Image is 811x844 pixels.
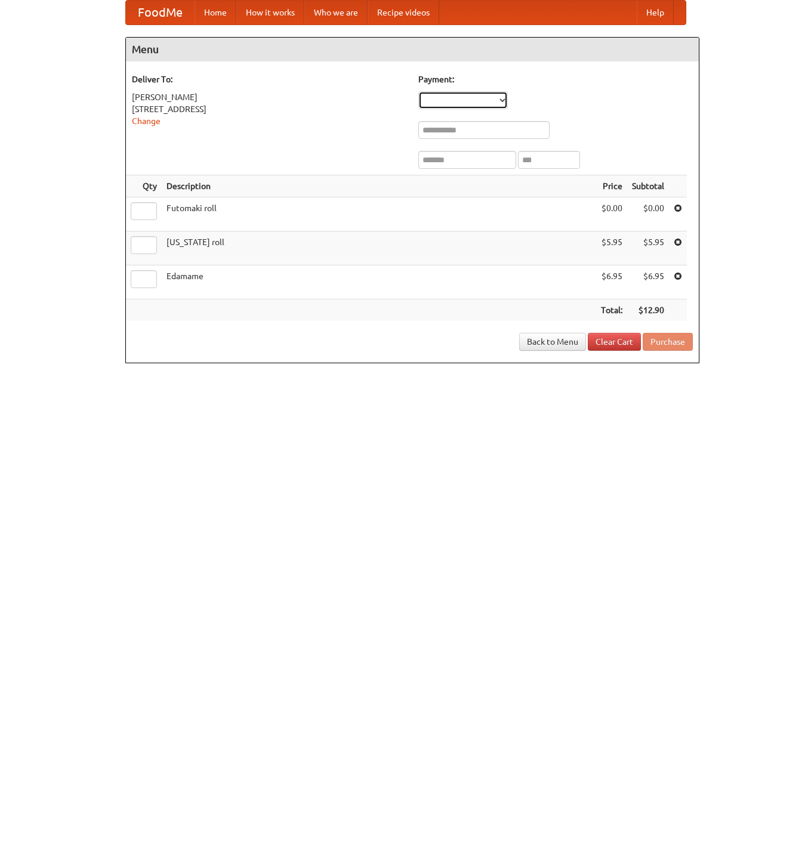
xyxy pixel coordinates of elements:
a: Help [637,1,674,24]
a: Home [195,1,236,24]
div: [PERSON_NAME] [132,91,406,103]
a: Who we are [304,1,368,24]
th: Total: [596,299,627,321]
td: $0.00 [596,197,627,231]
td: $0.00 [627,197,669,231]
button: Purchase [643,333,693,351]
td: Futomaki roll [162,197,596,231]
td: $5.95 [596,231,627,265]
th: Description [162,175,596,197]
a: Back to Menu [519,333,586,351]
td: $6.95 [627,265,669,299]
h4: Menu [126,38,699,61]
a: Change [132,116,161,126]
h5: Deliver To: [132,73,406,85]
a: Recipe videos [368,1,439,24]
div: [STREET_ADDRESS] [132,103,406,115]
th: Price [596,175,627,197]
th: Qty [126,175,162,197]
th: Subtotal [627,175,669,197]
a: How it works [236,1,304,24]
td: [US_STATE] roll [162,231,596,265]
a: Clear Cart [588,333,641,351]
a: FoodMe [126,1,195,24]
td: $6.95 [596,265,627,299]
td: Edamame [162,265,596,299]
h5: Payment: [418,73,693,85]
th: $12.90 [627,299,669,321]
td: $5.95 [627,231,669,265]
